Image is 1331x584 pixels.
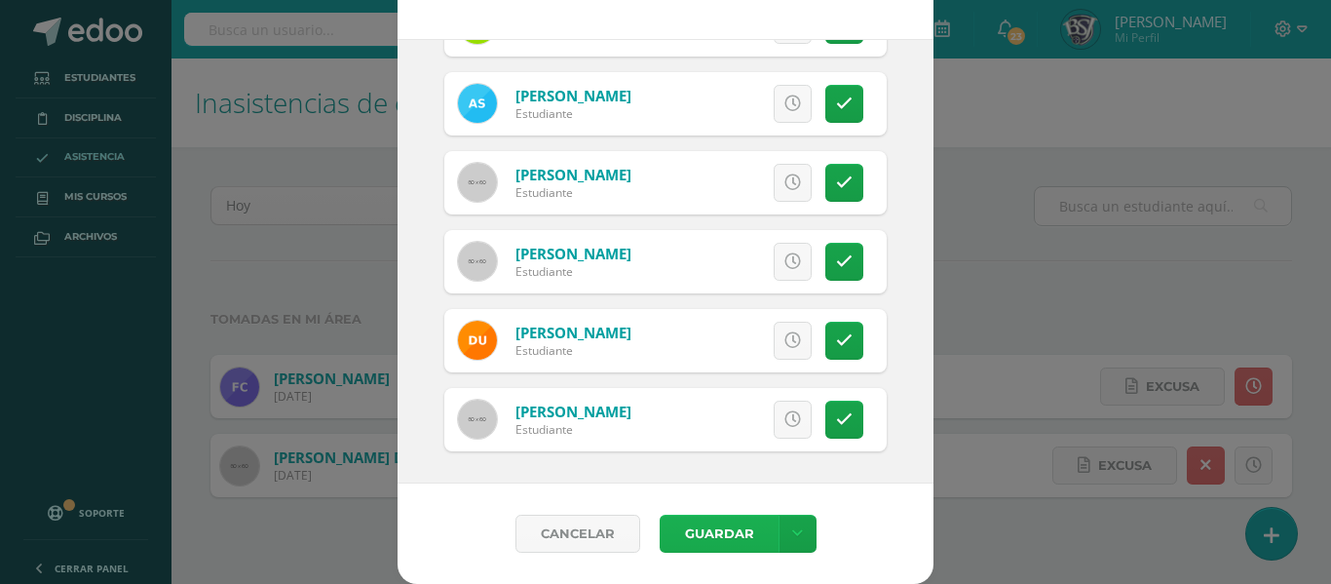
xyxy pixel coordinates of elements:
a: Cancelar [515,515,640,553]
img: 61f29e6802e09e333b83c7c3b431673a.png [458,84,497,123]
div: Estudiante [515,263,631,280]
img: 60x60 [458,400,497,439]
a: [PERSON_NAME] [515,244,631,263]
img: 5a27d97d7e45eb5b7870a5c093aedd6a.png [458,321,497,360]
div: Estudiante [515,105,631,122]
a: [PERSON_NAME] [515,86,631,105]
a: [PERSON_NAME] [515,165,631,184]
img: 60x60 [458,163,497,202]
div: Estudiante [515,184,631,201]
div: Estudiante [515,342,631,359]
img: 60x60 [458,242,497,281]
a: [PERSON_NAME] [515,323,631,342]
div: Estudiante [515,421,631,438]
button: Guardar [660,515,779,553]
a: [PERSON_NAME] [515,402,631,421]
